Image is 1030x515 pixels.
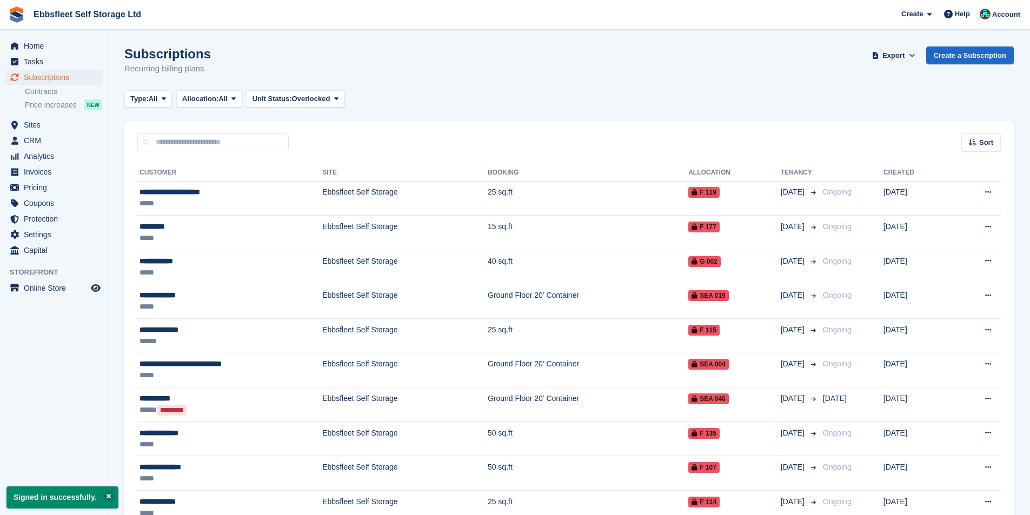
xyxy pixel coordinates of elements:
th: Customer [137,164,322,182]
p: Recurring billing plans [124,63,211,75]
span: CRM [24,133,89,148]
span: Ongoing [823,222,852,231]
th: Allocation [688,164,781,182]
span: Export [882,50,905,61]
a: menu [5,180,102,195]
td: 50 sq.ft [488,422,688,456]
span: SEA 004 [688,359,729,370]
td: Ebbsfleet Self Storage [322,250,488,284]
a: menu [5,70,102,85]
td: 50 sq.ft [488,456,688,491]
td: Ground Floor 20' Container [488,284,688,319]
td: Ebbsfleet Self Storage [322,216,488,250]
td: Ebbsfleet Self Storage [322,284,488,319]
span: [DATE] [781,496,807,507]
td: [DATE] [883,456,951,491]
span: Storefront [10,267,108,278]
span: Tasks [24,54,89,69]
span: F 135 [688,428,720,439]
a: menu [5,164,102,179]
td: Ebbsfleet Self Storage [322,319,488,353]
a: menu [5,149,102,164]
td: 40 sq.ft [488,250,688,284]
span: Sites [24,117,89,132]
td: [DATE] [883,250,951,284]
span: Home [24,38,89,53]
span: Sort [979,137,993,148]
td: 25 sq.ft [488,319,688,353]
a: menu [5,196,102,211]
span: F 115 [688,325,720,336]
td: Ebbsfleet Self Storage [322,353,488,387]
button: Allocation: All [176,90,242,108]
span: [DATE] [781,462,807,473]
button: Export [870,46,918,64]
span: [DATE] [781,358,807,370]
span: Overlocked [292,93,330,104]
span: F 177 [688,222,720,232]
span: Pricing [24,180,89,195]
span: Unit Status: [252,93,292,104]
th: Created [883,164,951,182]
span: Settings [24,227,89,242]
span: Online Store [24,280,89,296]
td: Ebbsfleet Self Storage [322,181,488,216]
span: Ongoing [823,497,852,506]
span: Ongoing [823,188,852,196]
span: Invoices [24,164,89,179]
span: Ongoing [823,257,852,265]
td: [DATE] [883,284,951,319]
a: menu [5,133,102,148]
span: Create [901,9,923,19]
h1: Subscriptions [124,46,211,61]
span: All [218,93,228,104]
span: SEA 046 [688,393,729,404]
span: Price increases [25,100,77,110]
td: [DATE] [883,319,951,353]
span: Help [955,9,970,19]
span: Ongoing [823,429,852,437]
td: Ground Floor 20' Container [488,353,688,387]
th: Booking [488,164,688,182]
span: [DATE] [781,256,807,267]
td: [DATE] [883,216,951,250]
a: Ebbsfleet Self Storage Ltd [29,5,145,23]
span: [DATE] [823,394,847,403]
td: Ebbsfleet Self Storage [322,422,488,456]
td: [DATE] [883,387,951,422]
span: Coupons [24,196,89,211]
a: menu [5,54,102,69]
a: Contracts [25,86,102,97]
a: menu [5,243,102,258]
span: [DATE] [781,290,807,301]
p: Signed in successfully. [6,486,118,509]
td: 25 sq.ft [488,181,688,216]
a: Preview store [89,282,102,295]
span: G 002 [688,256,721,267]
span: F 119 [688,187,720,198]
img: George Spring [980,9,991,19]
a: menu [5,38,102,53]
td: Ebbsfleet Self Storage [322,456,488,491]
td: 15 sq.ft [488,216,688,250]
td: Ebbsfleet Self Storage [322,387,488,422]
span: Ongoing [823,359,852,368]
span: [DATE] [781,427,807,439]
button: Unit Status: Overlocked [247,90,345,108]
img: stora-icon-8386f47178a22dfd0bd8f6a31ec36ba5ce8667c1dd55bd0f319d3a0aa187defe.svg [9,6,25,23]
a: Price increases NEW [25,99,102,111]
th: Site [322,164,488,182]
span: Type: [130,93,149,104]
span: [DATE] [781,221,807,232]
span: SEA 019 [688,290,729,301]
td: [DATE] [883,181,951,216]
span: Analytics [24,149,89,164]
a: menu [5,117,102,132]
span: Allocation: [182,93,218,104]
span: Subscriptions [24,70,89,85]
td: [DATE] [883,353,951,387]
span: [DATE] [781,324,807,336]
a: Create a Subscription [926,46,1014,64]
span: [DATE] [781,186,807,198]
span: F 107 [688,462,720,473]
